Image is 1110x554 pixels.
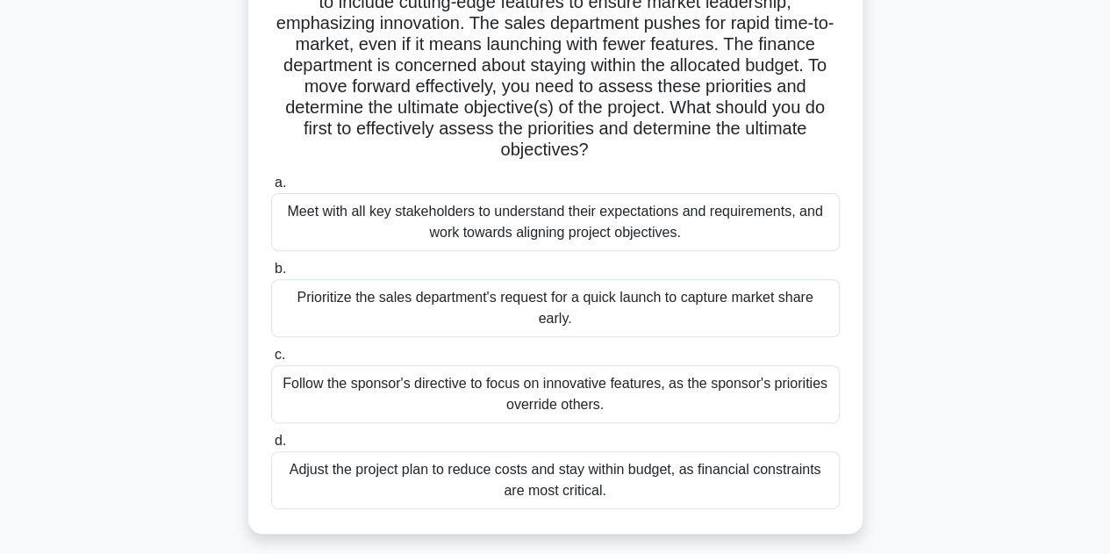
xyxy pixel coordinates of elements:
span: d. [275,433,286,448]
div: Prioritize the sales department's request for a quick launch to capture market share early. [271,279,840,337]
div: Follow the sponsor's directive to focus on innovative features, as the sponsor's priorities overr... [271,365,840,423]
div: Meet with all key stakeholders to understand their expectations and requirements, and work toward... [271,193,840,251]
span: c. [275,347,285,362]
span: b. [275,261,286,276]
span: a. [275,175,286,190]
div: Adjust the project plan to reduce costs and stay within budget, as financial constraints are most... [271,451,840,509]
